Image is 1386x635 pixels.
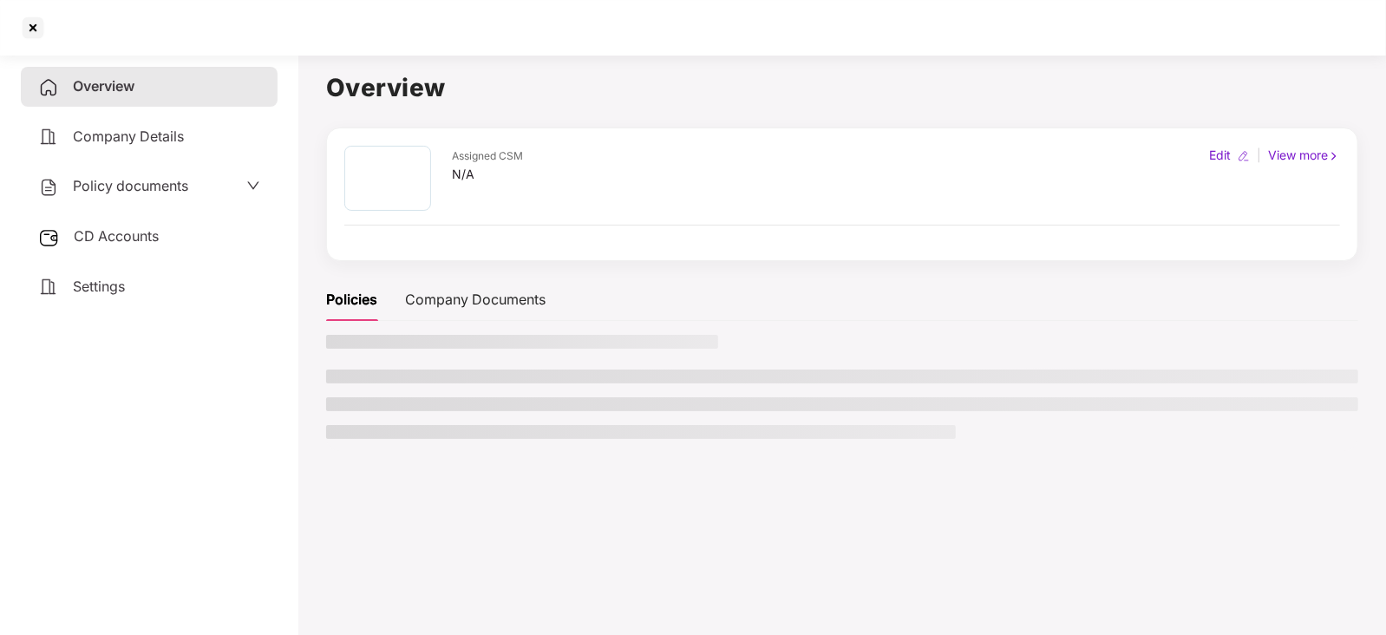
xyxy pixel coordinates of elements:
[74,227,159,245] span: CD Accounts
[73,177,188,194] span: Policy documents
[38,127,59,147] img: svg+xml;base64,PHN2ZyB4bWxucz0iaHR0cDovL3d3dy53My5vcmcvMjAwMC9zdmciIHdpZHRoPSIyNCIgaGVpZ2h0PSIyNC...
[73,77,134,95] span: Overview
[38,277,59,298] img: svg+xml;base64,PHN2ZyB4bWxucz0iaHR0cDovL3d3dy53My5vcmcvMjAwMC9zdmciIHdpZHRoPSIyNCIgaGVpZ2h0PSIyNC...
[326,289,377,311] div: Policies
[1328,150,1340,162] img: rightIcon
[38,77,59,98] img: svg+xml;base64,PHN2ZyB4bWxucz0iaHR0cDovL3d3dy53My5vcmcvMjAwMC9zdmciIHdpZHRoPSIyNCIgaGVpZ2h0PSIyNC...
[1238,150,1250,162] img: editIcon
[1253,146,1265,165] div: |
[73,278,125,295] span: Settings
[38,227,60,248] img: svg+xml;base64,PHN2ZyB3aWR0aD0iMjUiIGhlaWdodD0iMjQiIHZpZXdCb3g9IjAgMCAyNSAyNCIgZmlsbD0ibm9uZSIgeG...
[246,179,260,193] span: down
[326,69,1358,107] h1: Overview
[73,128,184,145] span: Company Details
[1206,146,1234,165] div: Edit
[452,148,523,165] div: Assigned CSM
[38,177,59,198] img: svg+xml;base64,PHN2ZyB4bWxucz0iaHR0cDovL3d3dy53My5vcmcvMjAwMC9zdmciIHdpZHRoPSIyNCIgaGVpZ2h0PSIyNC...
[452,165,523,184] div: N/A
[1265,146,1344,165] div: View more
[405,289,546,311] div: Company Documents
